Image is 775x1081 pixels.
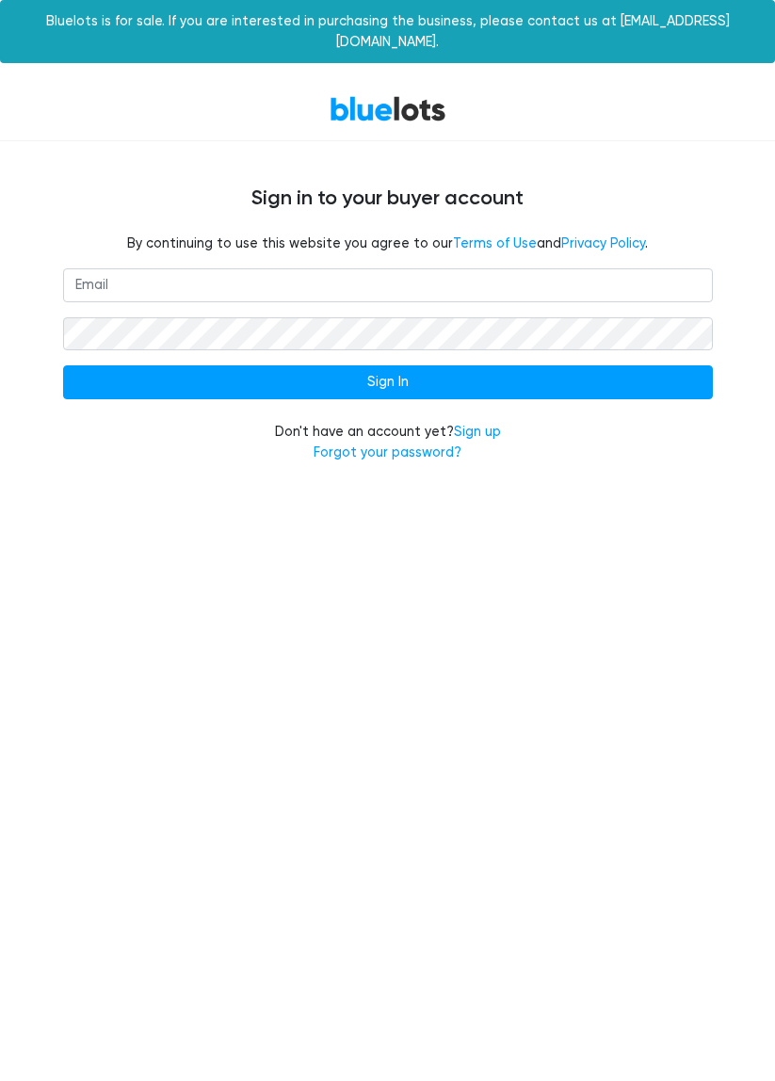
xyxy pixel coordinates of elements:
[561,235,645,251] a: Privacy Policy
[63,422,713,462] div: Don't have an account yet?
[63,234,713,254] fieldset: By continuing to use this website you agree to our and .
[63,365,713,399] input: Sign In
[314,444,461,460] a: Forgot your password?
[454,424,501,440] a: Sign up
[330,95,446,122] a: BlueLots
[63,186,713,211] h4: Sign in to your buyer account
[63,268,713,302] input: Email
[453,235,537,251] a: Terms of Use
